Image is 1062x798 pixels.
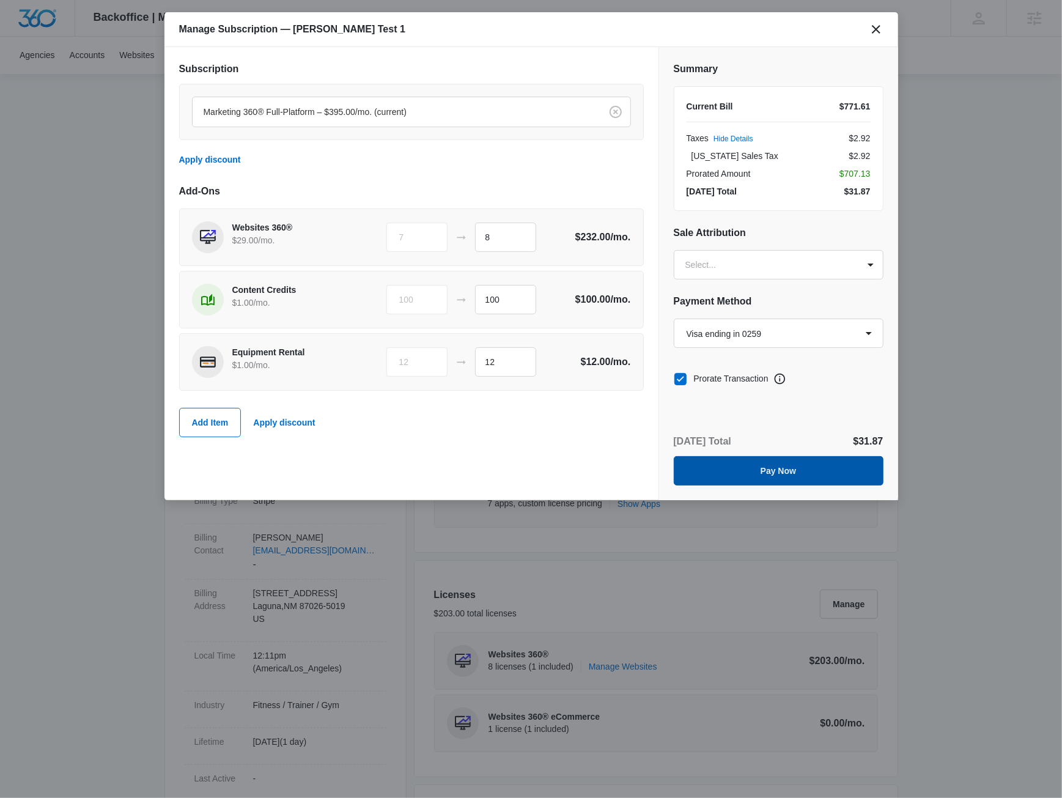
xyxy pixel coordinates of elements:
h1: Manage Subscription — [PERSON_NAME] Test 1 [179,22,405,37]
span: /mo. [611,357,631,367]
p: Websites 360® [232,221,339,234]
h2: Payment Method [674,294,883,309]
span: [US_STATE] Sales Tax [691,150,778,163]
span: /mo. [611,294,631,305]
button: close [869,22,883,37]
button: Apply discount [179,145,253,174]
p: $1.00 /mo. [232,297,339,309]
p: Equipment Rental [232,346,339,359]
span: /mo. [611,232,631,242]
input: 1 [475,223,536,252]
h2: Summary [674,62,883,76]
span: $707.13 [839,168,871,180]
span: $2.92 [849,132,870,145]
p: $232.00 [573,230,631,245]
span: [DATE] Total [687,185,737,198]
p: $100.00 [573,292,631,307]
input: 1 [475,347,536,377]
input: 1 [475,285,536,314]
span: Prorated Amount [687,168,751,180]
span: $2.92 [849,150,870,163]
button: Apply discount [241,408,327,437]
p: [DATE] Total [674,434,732,449]
p: $1.00 /mo. [232,359,339,372]
h2: Sale Attribution [674,226,883,240]
button: Add Item [179,408,242,437]
span: $31.87 [844,185,871,198]
span: $31.87 [854,436,883,446]
h2: Add-Ons [179,184,644,199]
span: Current Bill [687,102,733,111]
p: $29.00 /mo. [232,234,339,247]
button: Hide Details [714,135,753,142]
p: Content Credits [232,284,339,297]
button: Clear [606,102,625,122]
span: Taxes [687,132,709,145]
button: Pay Now [674,456,883,486]
input: Subscription [204,106,206,119]
p: $12.00 [573,355,631,369]
div: $771.61 [839,100,871,113]
label: Prorate Transaction [674,372,769,385]
h2: Subscription [179,62,644,76]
